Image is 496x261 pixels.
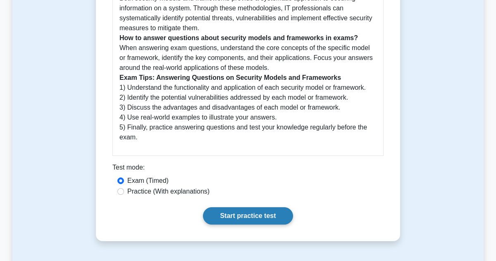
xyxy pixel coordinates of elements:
label: Exam (Timed) [127,176,169,186]
a: Start practice test [203,207,293,225]
label: Practice (With explanations) [127,187,210,196]
b: How to answer questions about security models and frameworks in exams? [119,34,358,41]
div: Test mode: [112,163,384,176]
b: Exam Tips: Answering Questions on Security Models and Frameworks [119,74,341,81]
